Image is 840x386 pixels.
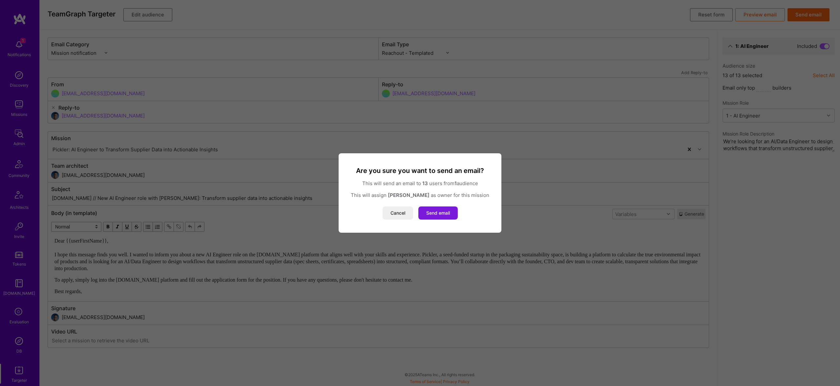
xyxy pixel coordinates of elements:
strong: 1 [454,180,457,186]
button: Cancel [383,206,413,220]
p: This will send an email to users from audience [346,180,493,187]
button: Send email [418,206,458,220]
strong: 13 [422,180,428,186]
strong: [PERSON_NAME] [388,192,430,198]
p: This will assign as owner for this mission [346,192,493,199]
div: modal [339,153,501,233]
h3: Are you sure you want to send an email? [346,166,493,175]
